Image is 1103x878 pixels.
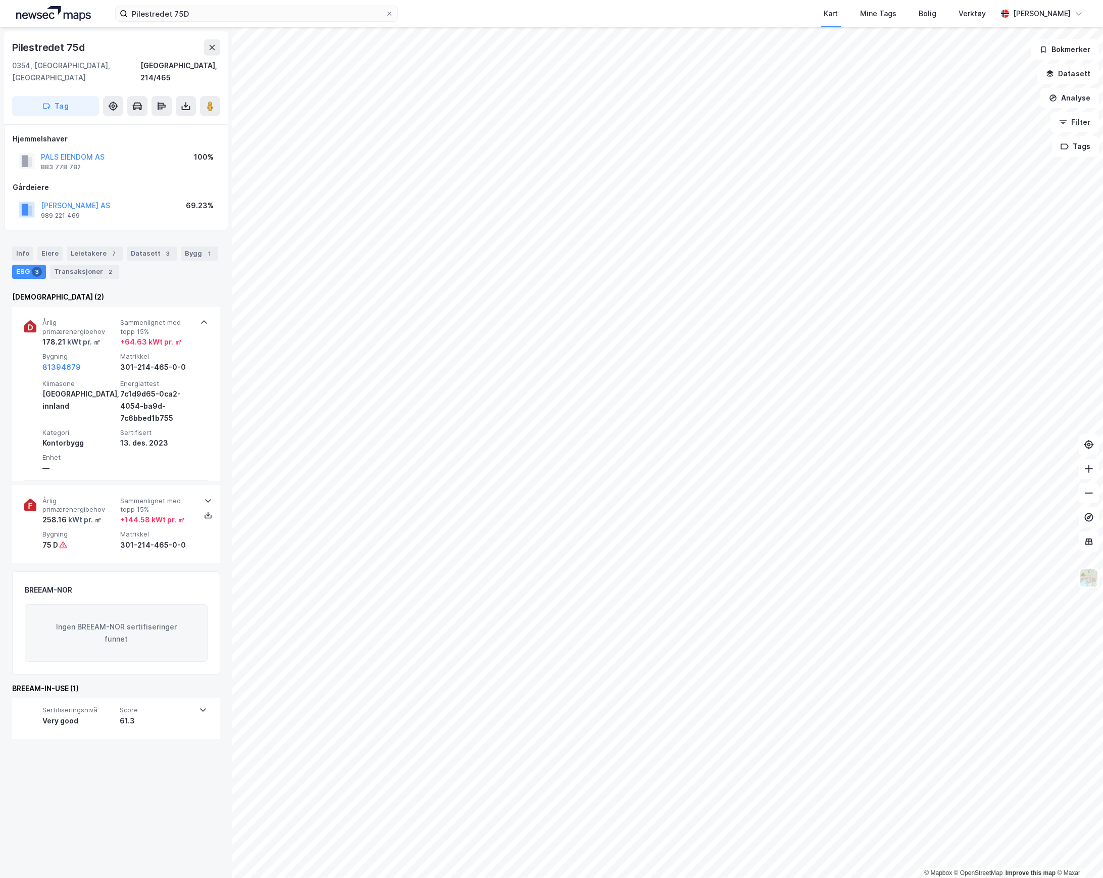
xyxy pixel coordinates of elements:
div: 69.23% [186,200,214,212]
div: Info [12,247,33,261]
div: 1 [204,249,214,259]
div: Ingen BREEAM-NOR sertifiseringer funnet [25,604,208,662]
div: + 144.58 kWt pr. ㎡ [120,514,185,526]
div: Kontorbygg [42,437,116,449]
div: [GEOGRAPHIC_DATA], 214/465 [140,60,220,84]
div: 2 [105,267,115,277]
div: [PERSON_NAME] [1013,8,1071,20]
a: Mapbox [924,869,952,876]
div: 178.21 [42,336,101,348]
div: Bygg [181,247,218,261]
div: [GEOGRAPHIC_DATA], innland [42,388,116,412]
img: Z [1079,568,1098,588]
div: Leietakere [67,247,123,261]
button: 81394679 [42,361,81,373]
span: Årlig primærenergibehov [42,318,116,336]
div: [DEMOGRAPHIC_DATA] (2) [12,291,220,303]
span: Bygning [42,352,116,361]
input: Søk på adresse, matrikkel, gårdeiere, leietakere eller personer [128,6,385,21]
div: Very good [42,715,116,727]
img: logo.a4113a55bc3d86da70a041830d287a7e.svg [16,6,91,21]
div: 7 [109,249,119,259]
span: Matrikkel [120,530,194,539]
div: Verktøy [959,8,986,20]
div: kWt pr. ㎡ [66,336,101,348]
div: + 64.63 kWt pr. ㎡ [120,336,182,348]
span: Enhet [42,453,116,462]
div: 75 D [42,539,58,551]
div: kWt pr. ㎡ [67,514,102,526]
span: Energiattest [120,379,194,388]
div: 989 221 469 [41,212,80,220]
div: ESG [12,265,46,279]
div: Datasett [127,247,177,261]
span: Sertifiseringsnivå [42,706,116,714]
div: 100% [194,151,214,163]
div: BREEAM-NOR [25,584,72,596]
button: Analyse [1040,88,1099,108]
span: Score [120,706,193,714]
div: — [42,462,116,474]
div: Transaksjoner [50,265,119,279]
div: 883 778 782 [41,163,81,171]
div: 0354, [GEOGRAPHIC_DATA], [GEOGRAPHIC_DATA] [12,60,140,84]
a: OpenStreetMap [954,869,1003,876]
span: Sammenlignet med topp 15% [120,497,194,514]
button: Bokmerker [1031,39,1099,60]
button: Filter [1050,112,1099,132]
span: Sertifisert [120,428,194,437]
div: Eiere [37,247,63,261]
button: Datasett [1037,64,1099,84]
iframe: Chat Widget [1052,830,1103,878]
button: Tags [1052,136,1099,157]
div: 3 [32,267,42,277]
span: Klimasone [42,379,116,388]
div: 301-214-465-0-0 [120,539,194,551]
div: Bolig [919,8,936,20]
div: Gårdeiere [13,181,220,193]
span: Bygning [42,530,116,539]
div: Kart [824,8,838,20]
div: Kontrollprogram for chat [1052,830,1103,878]
span: Matrikkel [120,352,194,361]
a: Improve this map [1006,869,1056,876]
div: 301-214-465-0-0 [120,361,194,373]
div: Mine Tags [860,8,896,20]
div: 61.3 [120,715,193,727]
span: Kategori [42,428,116,437]
button: Tag [12,96,99,116]
div: 7c1d9d65-0ca2-4054-ba9d-7c6bbed1b755 [120,388,194,424]
div: 258.16 [42,514,102,526]
div: Pilestredet 75d [12,39,87,56]
div: BREEAM-IN-USE (1) [12,682,220,695]
div: Hjemmelshaver [13,133,220,145]
div: 13. des. 2023 [120,437,194,449]
div: 3 [163,249,173,259]
span: Sammenlignet med topp 15% [120,318,194,336]
span: Årlig primærenergibehov [42,497,116,514]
